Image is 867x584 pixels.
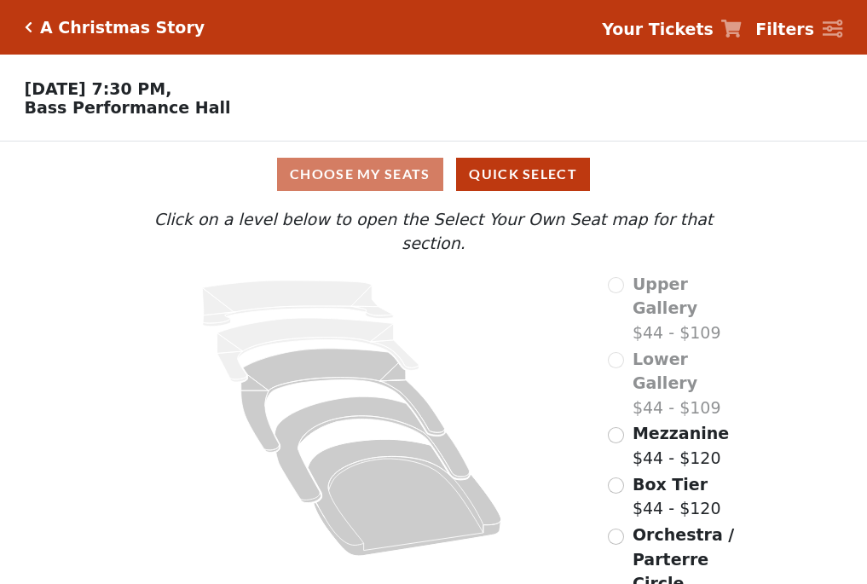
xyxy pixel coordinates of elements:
[602,17,742,42] a: Your Tickets
[755,20,814,38] strong: Filters
[25,21,32,33] a: Click here to go back to filters
[633,275,697,318] span: Upper Gallery
[203,280,394,327] path: Upper Gallery - Seats Available: 0
[633,472,721,521] label: $44 - $120
[40,18,205,38] h5: A Christmas Story
[633,350,697,393] span: Lower Gallery
[120,207,746,256] p: Click on a level below to open the Select Your Own Seat map for that section.
[633,475,708,494] span: Box Tier
[755,17,842,42] a: Filters
[633,272,747,345] label: $44 - $109
[309,439,502,556] path: Orchestra / Parterre Circle - Seats Available: 237
[456,158,590,191] button: Quick Select
[633,421,729,470] label: $44 - $120
[633,347,747,420] label: $44 - $109
[633,424,729,442] span: Mezzanine
[217,318,419,382] path: Lower Gallery - Seats Available: 0
[602,20,714,38] strong: Your Tickets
